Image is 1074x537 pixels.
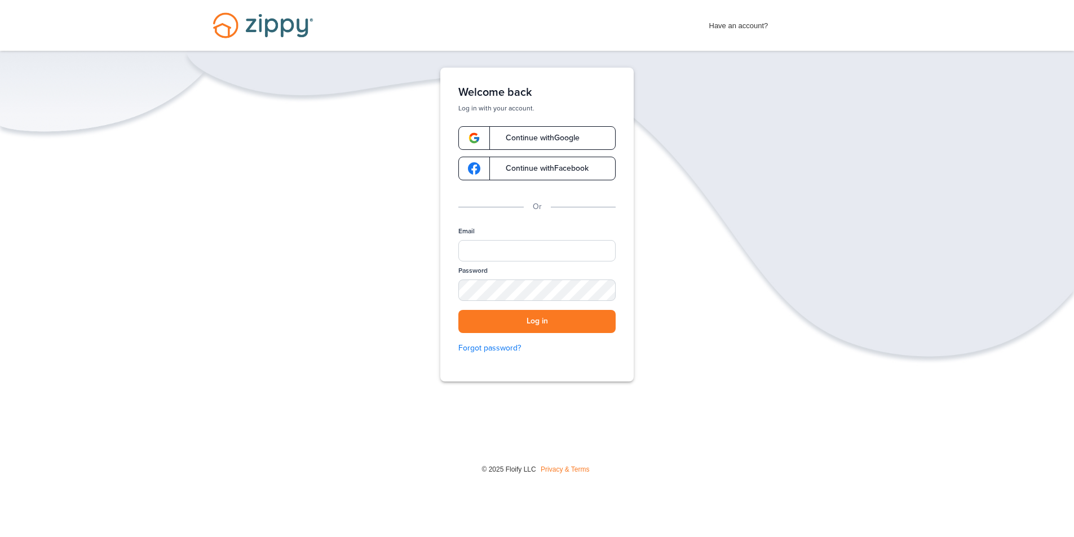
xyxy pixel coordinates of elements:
[468,162,480,175] img: google-logo
[458,227,475,236] label: Email
[458,104,616,113] p: Log in with your account.
[458,342,616,354] a: Forgot password?
[458,279,616,301] input: Password
[458,86,616,99] h1: Welcome back
[458,310,616,333] button: Log in
[494,165,589,172] span: Continue with Facebook
[494,134,580,142] span: Continue with Google
[468,132,480,144] img: google-logo
[541,465,589,473] a: Privacy & Terms
[709,14,768,32] span: Have an account?
[458,126,616,150] a: google-logoContinue withGoogle
[458,266,488,276] label: Password
[481,465,536,473] span: © 2025 Floify LLC
[533,201,542,213] p: Or
[458,157,616,180] a: google-logoContinue withFacebook
[458,240,616,261] input: Email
